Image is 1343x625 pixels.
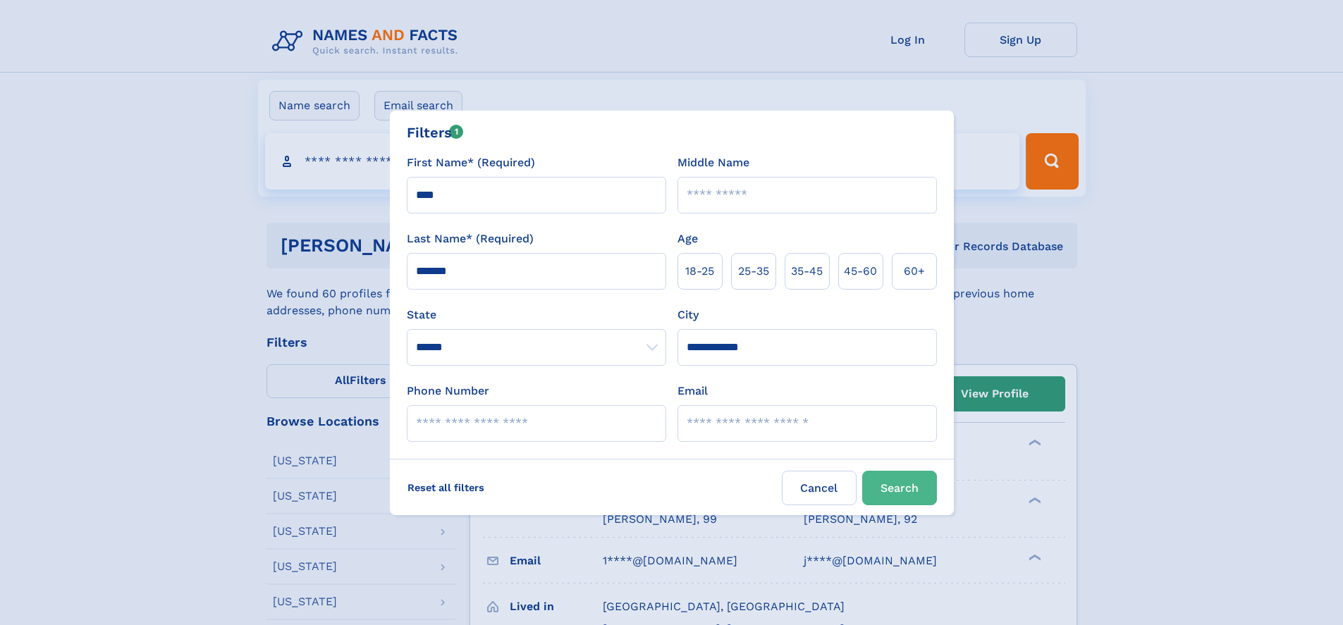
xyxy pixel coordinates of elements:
[677,307,699,323] label: City
[844,263,877,280] span: 45‑60
[791,263,823,280] span: 35‑45
[738,263,769,280] span: 25‑35
[407,122,464,143] div: Filters
[685,263,714,280] span: 18‑25
[782,471,857,505] label: Cancel
[407,307,666,323] label: State
[862,471,937,505] button: Search
[677,154,749,171] label: Middle Name
[407,383,489,400] label: Phone Number
[407,154,535,171] label: First Name* (Required)
[677,230,698,247] label: Age
[904,263,925,280] span: 60+
[677,383,708,400] label: Email
[407,230,534,247] label: Last Name* (Required)
[398,471,493,505] label: Reset all filters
